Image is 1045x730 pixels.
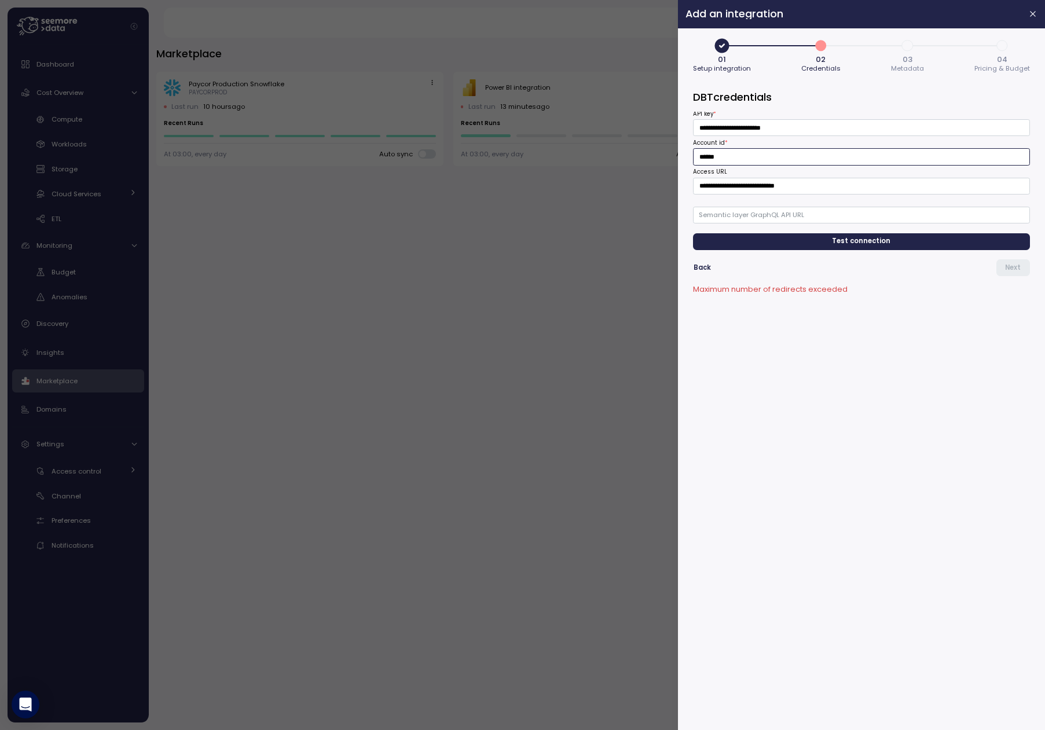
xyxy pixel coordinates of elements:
[816,56,826,63] span: 02
[693,36,751,75] button: 01Setup integration
[903,56,912,63] span: 03
[693,259,712,276] button: Back
[891,36,924,75] button: 303Metadata
[694,260,711,276] span: Back
[693,65,751,72] span: Setup integration
[801,36,841,75] button: 202Credentials
[833,234,891,250] span: Test connection
[12,691,39,718] div: Open Intercom Messenger
[1005,260,1021,276] span: Next
[693,233,1030,250] button: Test connection
[718,56,726,63] span: 01
[801,65,841,72] span: Credentials
[693,90,1030,104] h3: DBT credentials
[992,36,1012,56] span: 4
[996,259,1030,276] button: Next
[974,36,1030,75] button: 404Pricing & Budget
[685,9,1019,19] h2: Add an integration
[891,65,924,72] span: Metadata
[693,284,1030,295] p: Maximum number of redirects exceeded
[974,65,1030,72] span: Pricing & Budget
[898,36,918,56] span: 3
[997,56,1007,63] span: 04
[811,36,831,56] span: 2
